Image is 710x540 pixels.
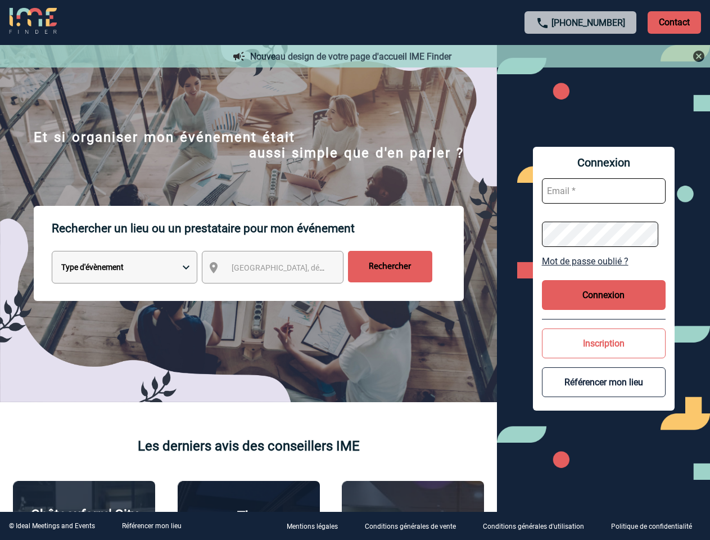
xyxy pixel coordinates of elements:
a: Conditions générales de vente [356,521,474,532]
p: Conditions générales d'utilisation [483,523,584,531]
div: © Ideal Meetings and Events [9,522,95,530]
p: Conditions générales de vente [365,523,456,531]
a: Référencer mon lieu [122,522,182,530]
a: Politique de confidentialité [602,521,710,532]
a: Conditions générales d'utilisation [474,521,602,532]
p: Politique de confidentialité [611,523,692,531]
p: Mentions légales [287,523,338,531]
a: Mentions légales [278,521,356,532]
